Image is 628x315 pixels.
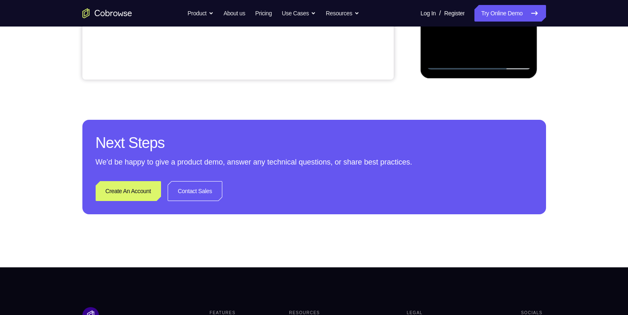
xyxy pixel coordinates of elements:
div: Sign in with Zendesk [132,195,193,204]
a: Pricing [255,5,272,22]
a: Go to the home page [82,8,132,18]
a: Contact Sales [168,181,223,201]
div: Sign in with Google [134,136,190,144]
div: Sign in with GitHub [135,155,190,164]
h1: Sign in to your account [76,57,235,68]
button: Sign in [76,95,235,111]
button: Sign in with Zendesk [76,191,235,208]
button: Sign in with Intercom [76,171,235,188]
input: Enter your email [81,79,230,87]
p: Don't have an account? [76,214,235,221]
p: or [152,119,160,125]
a: About us [224,5,245,22]
p: We’d be happy to give a product demo, answer any technical questions, or share best practices. [96,156,533,168]
button: Product [188,5,214,22]
button: Use Cases [282,5,316,22]
a: Create An Account [96,181,161,201]
span: / [439,8,441,18]
a: Try Online Demo [474,5,546,22]
a: Create a new account [140,215,199,220]
button: Resources [326,5,359,22]
button: Sign in with Google [76,131,235,148]
a: Register [444,5,464,22]
a: Log In [421,5,436,22]
button: Sign in with GitHub [76,151,235,168]
h2: Next Steps [96,133,533,153]
div: Sign in with Intercom [131,175,194,184]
